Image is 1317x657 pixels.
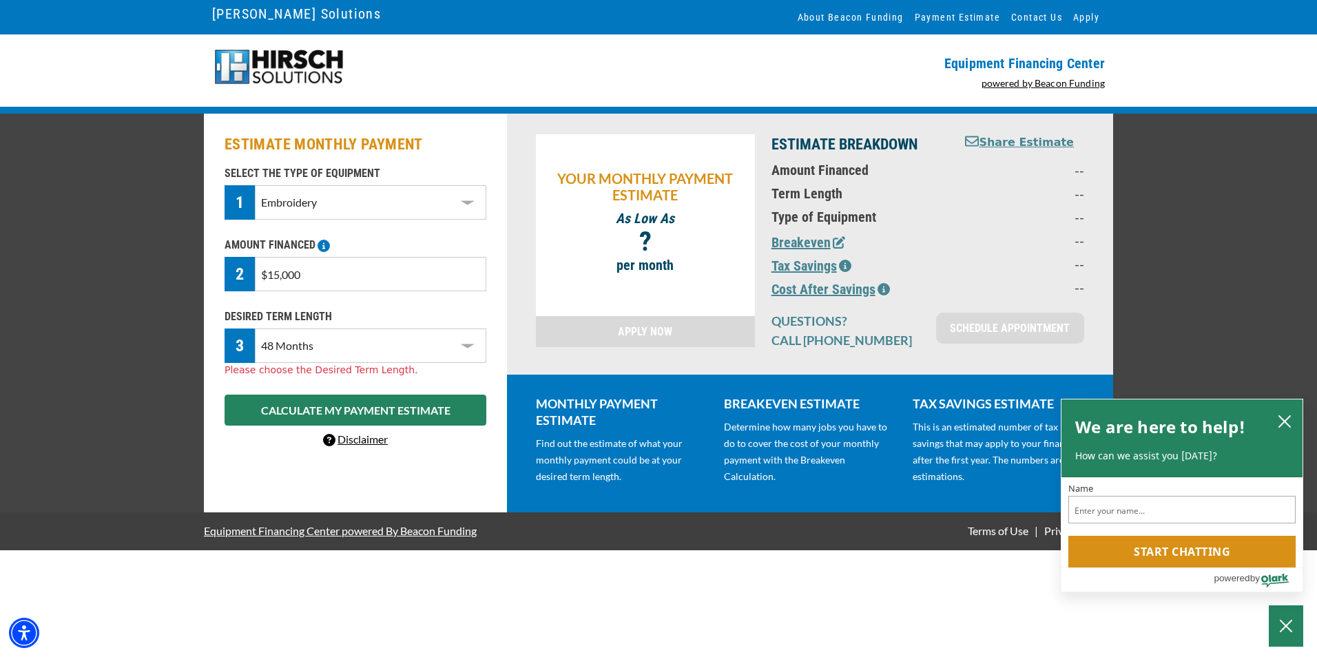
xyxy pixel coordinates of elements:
[536,316,755,347] a: APPLY NOW
[964,209,1084,225] p: --
[543,257,748,273] p: per month
[1041,524,1113,537] a: Privacy Policy - open in a new tab
[771,279,890,300] button: Cost After Savings
[1068,484,1296,493] label: Name
[225,328,255,363] div: 3
[1068,536,1296,567] button: Start chatting
[543,233,748,250] p: ?
[225,363,486,377] div: Please choose the Desired Term Length.
[724,395,895,412] p: BREAKEVEN ESTIMATE
[204,514,477,547] a: Equipment Financing Center powered By Beacon Funding - open in a new tab
[225,237,486,253] p: AMOUNT FINANCED
[667,55,1105,72] p: Equipment Financing Center
[771,185,947,202] p: Term Length
[771,255,851,276] button: Tax Savings
[225,134,486,155] h2: ESTIMATE MONTHLY PAYMENT
[225,257,255,291] div: 2
[9,618,39,648] div: Accessibility Menu
[225,165,486,182] p: SELECT THE TYPE OF EQUIPMENT
[323,432,388,446] a: Disclaimer
[964,162,1084,178] p: --
[1075,449,1289,463] p: How can we assist you [DATE]?
[225,185,255,220] div: 1
[1061,399,1303,593] div: olark chatbox
[212,2,381,25] a: [PERSON_NAME] Solutions
[543,210,748,227] p: As Low As
[771,232,845,253] button: Breakeven
[255,257,486,291] input: $
[965,134,1074,152] button: Share Estimate
[225,309,486,325] p: DESIRED TERM LENGTH
[543,170,748,203] p: YOUR MONTHLY PAYMENT ESTIMATE
[1269,605,1303,647] button: Close Chatbox
[212,48,345,86] img: logo
[964,279,1084,295] p: --
[1214,570,1249,587] span: powered
[913,419,1084,485] p: This is an estimated number of tax savings that may apply to your financing after the first year....
[1274,411,1296,430] button: close chatbox
[771,162,947,178] p: Amount Financed
[1075,413,1245,441] h2: We are here to help!
[771,332,920,348] p: CALL [PHONE_NUMBER]
[1035,524,1038,537] span: |
[771,134,947,155] p: ESTIMATE BREAKDOWN
[936,313,1084,344] a: SCHEDULE APPOINTMENT
[1250,570,1260,587] span: by
[771,209,947,225] p: Type of Equipment
[964,255,1084,272] p: --
[964,185,1084,202] p: --
[536,395,707,428] p: MONTHLY PAYMENT ESTIMATE
[771,313,920,329] p: QUESTIONS?
[225,395,486,426] button: CALCULATE MY PAYMENT ESTIMATE
[1214,568,1303,592] a: Powered by Olark
[1068,496,1296,523] input: Name
[965,524,1031,537] a: Terms of Use - open in a new tab
[982,77,1106,89] a: powered by Beacon Funding - open in a new tab
[964,232,1084,249] p: --
[913,395,1084,412] p: TAX SAVINGS ESTIMATE
[536,435,707,485] p: Find out the estimate of what your monthly payment could be at your desired term length.
[724,419,895,485] p: Determine how many jobs you have to do to cover the cost of your monthly payment with the Breakev...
